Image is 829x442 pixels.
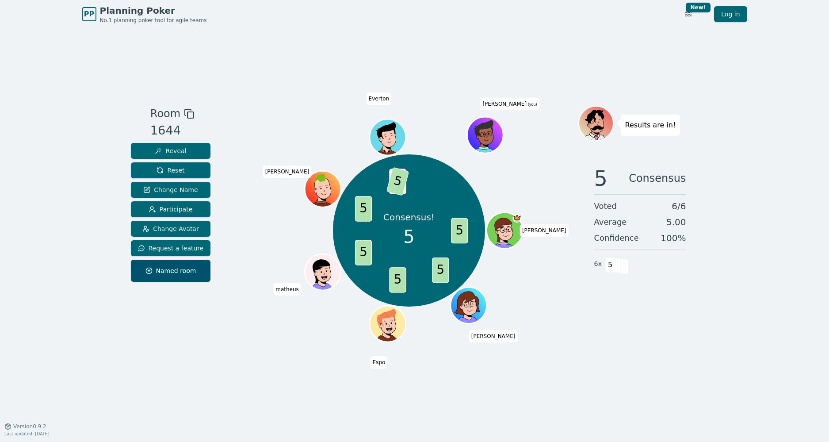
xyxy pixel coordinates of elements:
[143,185,198,194] span: Change Name
[661,232,686,244] span: 100 %
[142,224,199,233] span: Change Avatar
[355,240,372,265] span: 5
[625,119,676,131] p: Results are in!
[131,221,211,237] button: Change Avatar
[666,216,686,228] span: 5.00
[131,240,211,256] button: Request a feature
[594,259,602,269] span: 6 x
[150,106,180,122] span: Room
[273,283,301,296] span: Click to change your name
[4,423,46,430] button: Version0.9.2
[512,214,521,223] span: Julie is the host
[672,200,686,212] span: 6 / 6
[686,3,711,12] div: New!
[594,200,617,212] span: Voted
[131,260,211,282] button: Named room
[371,356,388,369] span: Click to change your name
[468,118,502,152] button: Click to change your avatar
[629,168,686,189] span: Consensus
[157,166,184,175] span: Reset
[605,258,615,273] span: 5
[150,122,195,140] div: 1644
[714,6,747,22] a: Log in
[100,17,207,24] span: No.1 planning poker tool for agile teams
[432,258,449,283] span: 5
[520,224,569,237] span: Click to change your name
[389,267,406,292] span: 5
[263,166,312,178] span: Click to change your name
[13,423,46,430] span: Version 0.9.2
[82,4,207,24] a: PPPlanning PokerNo.1 planning poker tool for agile teams
[131,201,211,217] button: Participate
[100,4,207,17] span: Planning Poker
[403,223,414,250] span: 5
[149,205,193,214] span: Participate
[386,167,409,196] span: 5
[594,232,639,244] span: Confidence
[594,168,608,189] span: 5
[383,211,435,223] p: Consensus!
[131,162,211,178] button: Reset
[131,182,211,198] button: Change Name
[451,218,468,243] span: 5
[131,143,211,159] button: Reveal
[4,431,50,436] span: Last updated: [DATE]
[527,103,537,107] span: (you)
[469,330,518,342] span: Click to change your name
[355,196,372,221] span: 5
[84,9,94,19] span: PP
[594,216,627,228] span: Average
[480,98,539,110] span: Click to change your name
[145,266,196,275] span: Named room
[155,146,186,155] span: Reveal
[138,244,204,253] span: Request a feature
[680,6,696,22] button: New!
[367,92,392,105] span: Click to change your name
